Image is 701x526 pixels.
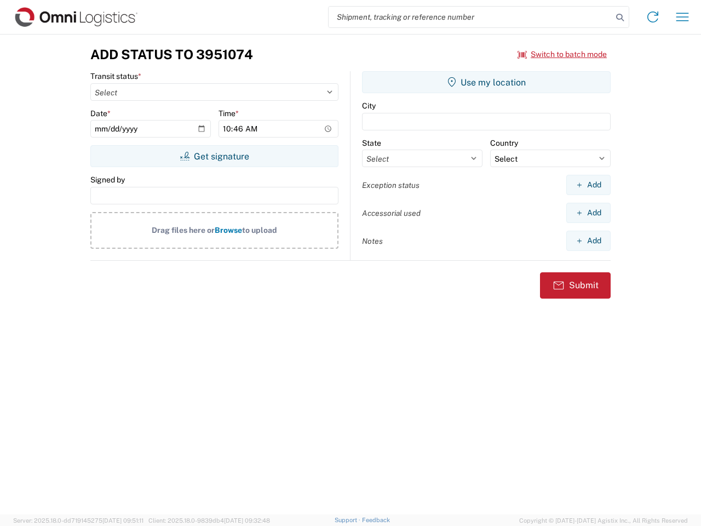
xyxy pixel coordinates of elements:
[490,138,518,148] label: Country
[362,71,611,93] button: Use my location
[90,175,125,185] label: Signed by
[362,180,420,190] label: Exception status
[219,108,239,118] label: Time
[335,517,362,523] a: Support
[362,208,421,218] label: Accessorial used
[362,138,381,148] label: State
[152,226,215,235] span: Drag files here or
[329,7,612,27] input: Shipment, tracking or reference number
[102,517,143,524] span: [DATE] 09:51:11
[90,47,253,62] h3: Add Status to 3951074
[90,71,141,81] label: Transit status
[90,145,338,167] button: Get signature
[518,45,607,64] button: Switch to batch mode
[90,108,111,118] label: Date
[540,272,611,299] button: Submit
[362,517,390,523] a: Feedback
[242,226,277,235] span: to upload
[224,517,270,524] span: [DATE] 09:32:48
[519,516,688,525] span: Copyright © [DATE]-[DATE] Agistix Inc., All Rights Reserved
[566,231,611,251] button: Add
[566,175,611,195] button: Add
[215,226,242,235] span: Browse
[148,517,270,524] span: Client: 2025.18.0-9839db4
[362,101,376,111] label: City
[362,236,383,246] label: Notes
[13,517,143,524] span: Server: 2025.18.0-dd719145275
[566,203,611,223] button: Add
